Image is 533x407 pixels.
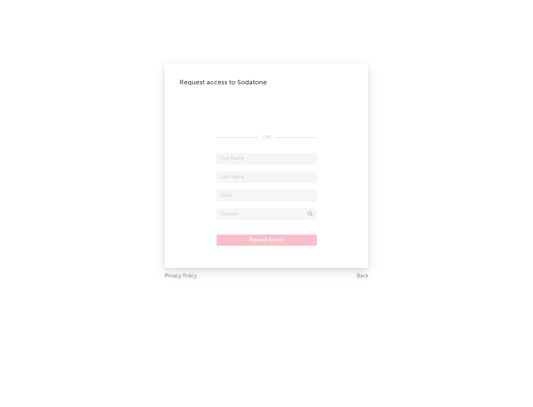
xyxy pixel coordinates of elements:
input: First Name [217,153,316,164]
input: Last Name [217,172,316,183]
a: Privacy Policy [165,272,197,281]
input: Division [217,209,316,220]
button: Request Access [217,235,317,246]
div: Request access to Sodatone [180,78,353,87]
input: Email [217,190,316,201]
div: OR [217,133,316,142]
a: Back [357,272,368,281]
